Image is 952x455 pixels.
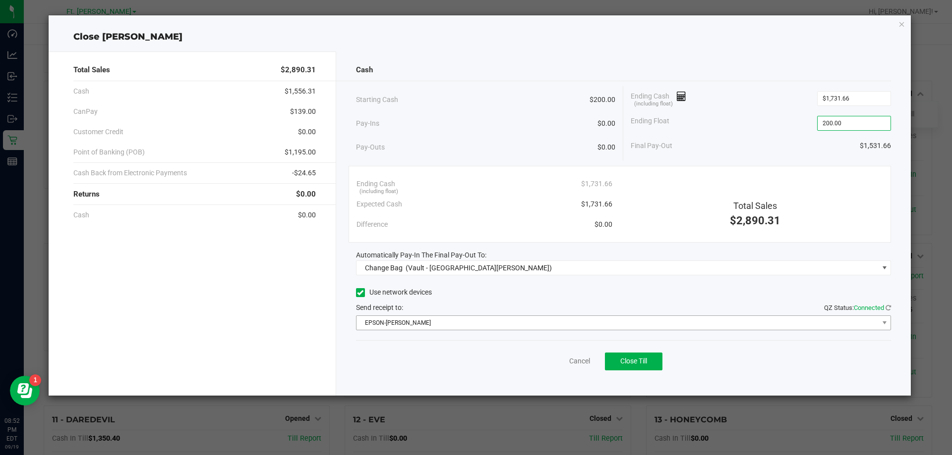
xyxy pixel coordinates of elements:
[357,316,879,330] span: EPSON-[PERSON_NAME]
[581,199,612,209] span: $1,731.66
[298,210,316,220] span: $0.00
[73,147,145,157] span: Point of Banking (POB)
[73,64,110,76] span: Total Sales
[356,118,379,129] span: Pay-Ins
[281,64,316,76] span: $2,890.31
[605,353,662,370] button: Close Till
[597,142,615,152] span: $0.00
[365,264,403,272] span: Change Bag
[357,179,395,189] span: Ending Cash
[595,219,612,230] span: $0.00
[285,86,316,97] span: $1,556.31
[298,127,316,137] span: $0.00
[860,141,891,151] span: $1,531.66
[854,304,884,311] span: Connected
[730,214,780,227] span: $2,890.31
[29,374,41,386] iframe: Resource center unread badge
[73,210,89,220] span: Cash
[356,251,486,259] span: Automatically Pay-In The Final Pay-Out To:
[359,188,398,196] span: (including float)
[49,30,911,44] div: Close [PERSON_NAME]
[296,189,316,200] span: $0.00
[356,287,432,298] label: Use network devices
[10,376,40,405] iframe: Resource center
[292,168,316,178] span: -$24.65
[73,168,187,178] span: Cash Back from Electronic Payments
[581,179,612,189] span: $1,731.66
[824,304,891,311] span: QZ Status:
[620,357,647,365] span: Close Till
[597,118,615,129] span: $0.00
[73,86,89,97] span: Cash
[73,106,98,117] span: CanPay
[356,95,398,105] span: Starting Cash
[290,106,316,117] span: $139.00
[569,356,590,366] a: Cancel
[733,201,777,211] span: Total Sales
[73,184,316,205] div: Returns
[356,64,373,76] span: Cash
[631,141,672,151] span: Final Pay-Out
[406,264,552,272] span: (Vault - [GEOGRAPHIC_DATA][PERSON_NAME])
[285,147,316,157] span: $1,195.00
[631,116,669,131] span: Ending Float
[357,199,402,209] span: Expected Cash
[356,142,385,152] span: Pay-Outs
[634,100,673,108] span: (including float)
[357,219,388,230] span: Difference
[356,303,403,311] span: Send receipt to:
[73,127,123,137] span: Customer Credit
[590,95,615,105] span: $200.00
[631,91,686,106] span: Ending Cash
